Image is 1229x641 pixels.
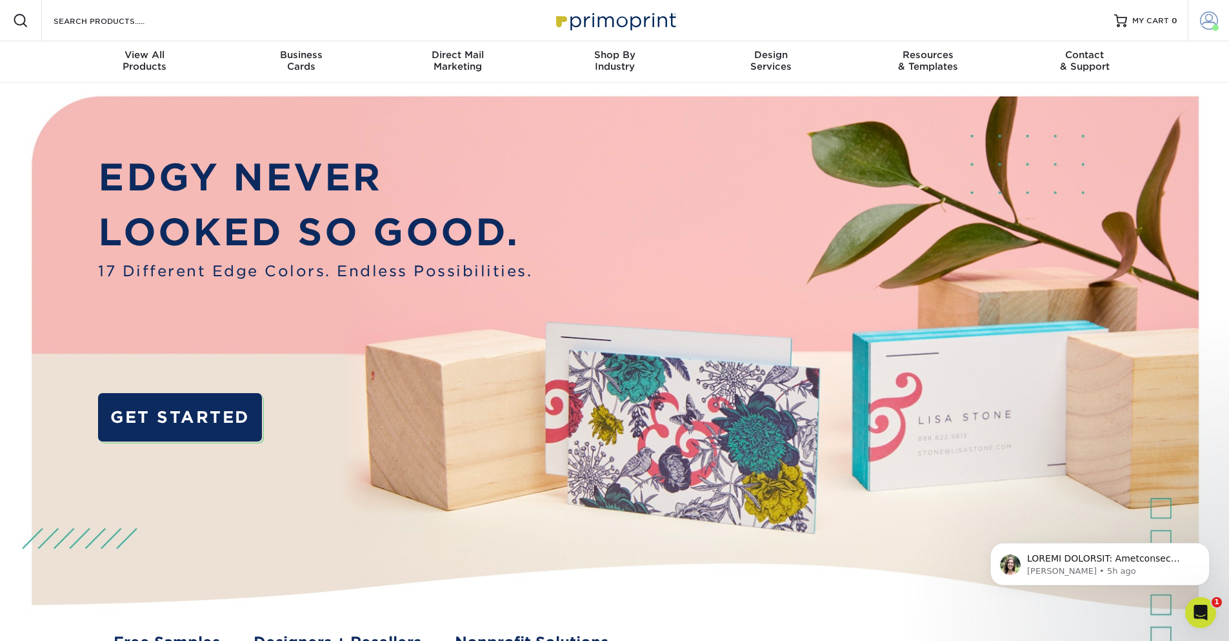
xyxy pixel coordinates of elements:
div: Cards [223,49,379,72]
div: Industry [536,49,693,72]
a: Contact& Support [1006,41,1163,83]
a: DesignServices [693,41,850,83]
span: Resources [850,49,1006,61]
div: Services [693,49,850,72]
a: Shop ByIndustry [536,41,693,83]
div: Products [66,49,223,72]
span: Shop By [536,49,693,61]
span: 1 [1212,597,1222,607]
a: GET STARTED [98,393,261,442]
span: 17 Different Edge Colors. Endless Possibilities. [98,260,532,282]
iframe: Google Customer Reviews [3,602,110,636]
span: Design [693,49,850,61]
a: BusinessCards [223,41,379,83]
a: Direct MailMarketing [379,41,536,83]
iframe: Intercom live chat [1185,597,1216,628]
span: View All [66,49,223,61]
p: LOOKED SO GOOD. [98,205,532,260]
p: EDGY NEVER [98,150,532,205]
input: SEARCH PRODUCTS..... [52,13,178,28]
span: 0 [1172,16,1177,25]
div: Marketing [379,49,536,72]
span: Contact [1006,49,1163,61]
a: View AllProducts [66,41,223,83]
iframe: Intercom notifications message [971,516,1229,606]
span: Business [223,49,379,61]
span: MY CART [1132,15,1169,26]
span: Direct Mail [379,49,536,61]
div: & Support [1006,49,1163,72]
a: Resources& Templates [850,41,1006,83]
div: & Templates [850,49,1006,72]
img: Primoprint [550,6,679,34]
